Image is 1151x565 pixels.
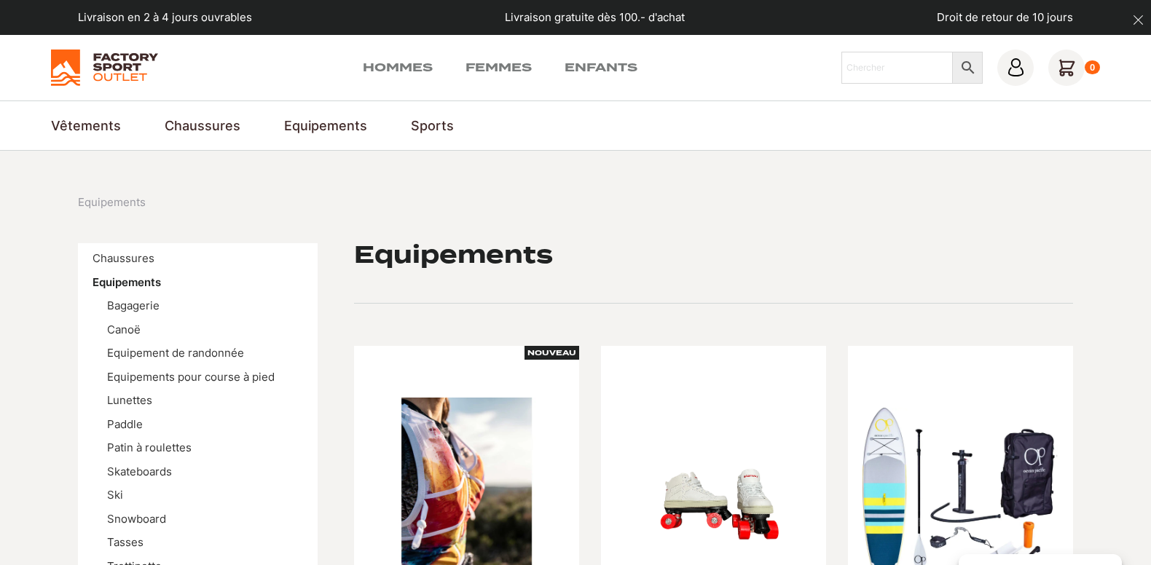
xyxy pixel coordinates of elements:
[107,393,152,407] a: Lunettes
[107,512,166,526] a: Snowboard
[363,59,433,76] a: Hommes
[93,275,161,289] a: Equipements
[78,194,146,211] nav: breadcrumbs
[1085,60,1100,75] div: 0
[505,9,685,26] p: Livraison gratuite dès 100.- d'achat
[51,116,121,135] a: Vêtements
[354,243,553,266] h1: Equipements
[107,488,123,502] a: Ski
[284,116,367,135] a: Equipements
[107,346,244,360] a: Equipement de randonnée
[107,323,141,336] a: Canoë
[78,194,146,211] span: Equipements
[465,59,532,76] a: Femmes
[107,535,144,549] a: Tasses
[937,9,1073,26] p: Droit de retour de 10 jours
[107,440,192,454] a: Patin à roulettes
[565,59,637,76] a: Enfants
[411,116,454,135] a: Sports
[78,9,252,26] p: Livraison en 2 à 4 jours ouvrables
[107,417,143,431] a: Paddle
[107,299,160,312] a: Bagagerie
[165,116,240,135] a: Chaussures
[107,370,275,384] a: Equipements pour course à pied
[841,52,953,84] input: Chercher
[51,50,158,86] img: Factory Sport Outlet
[93,251,154,265] a: Chaussures
[1126,7,1151,33] button: dismiss
[107,465,172,478] a: Skateboards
